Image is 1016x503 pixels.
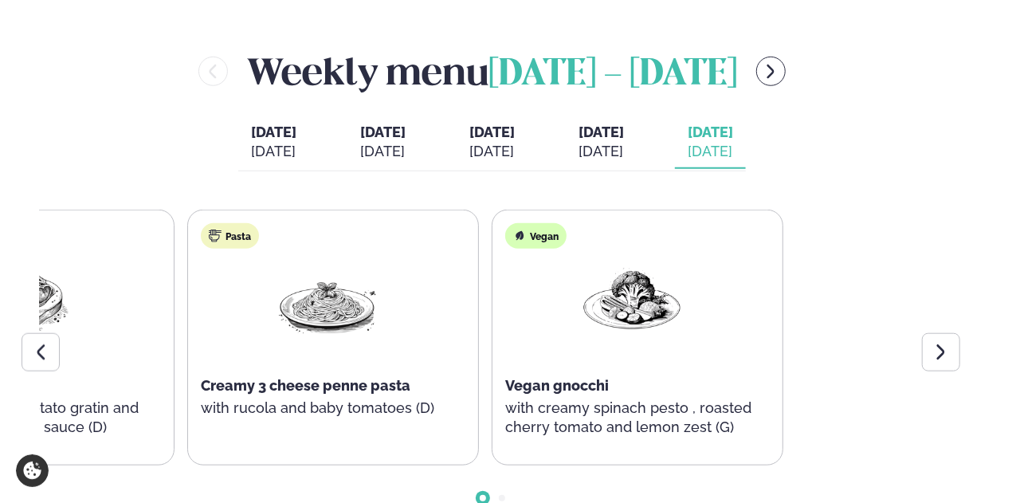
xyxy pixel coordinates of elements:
[579,142,624,161] div: [DATE]
[469,124,515,140] span: [DATE]
[480,495,486,501] span: Go to slide 1
[581,261,683,336] img: Vegan.png
[347,116,418,169] button: [DATE] [DATE]
[360,123,406,142] span: [DATE]
[277,261,379,336] img: Spagetti.png
[688,124,733,140] span: [DATE]
[247,45,737,97] h2: Weekly menu
[675,116,746,169] button: [DATE] [DATE]
[513,230,526,242] img: Vegan.svg
[756,57,786,86] button: menu-btn-right
[457,116,528,169] button: [DATE] [DATE]
[499,495,505,501] span: Go to slide 2
[251,142,296,161] div: [DATE]
[16,454,49,487] a: Cookie settings
[688,142,733,161] div: [DATE]
[209,230,222,242] img: pasta.svg
[238,116,309,169] button: [DATE] [DATE]
[360,142,406,161] div: [DATE]
[579,124,624,140] span: [DATE]
[505,399,759,437] p: with creamy spinach pesto , roasted cherry tomato and lemon zest (G)
[488,57,737,92] span: [DATE] - [DATE]
[566,116,637,169] button: [DATE] [DATE]
[201,377,410,394] span: Creamy 3 cheese penne pasta
[198,57,228,86] button: menu-btn-left
[505,377,609,394] span: Vegan gnocchi
[251,124,296,140] span: [DATE]
[469,142,515,161] div: [DATE]
[201,223,259,249] div: Pasta
[201,399,454,418] p: with rucola and baby tomatoes (D)
[505,223,567,249] div: Vegan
